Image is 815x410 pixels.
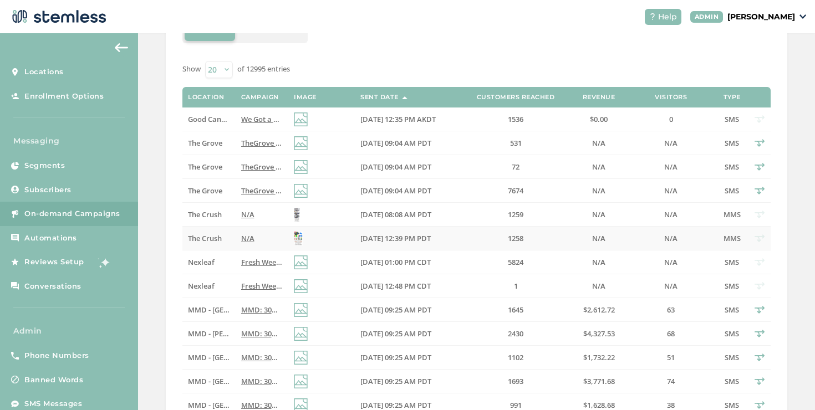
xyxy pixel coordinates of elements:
span: SMS [725,376,739,386]
span: $3,771.68 [583,376,615,386]
span: 63 [667,305,675,315]
label: N/A [577,139,621,148]
span: We Got a GOOD deal for you at GOOD ([STREET_ADDRESS][PERSON_NAME])! Reply END to cancel [241,114,568,124]
span: On-demand Campaigns [24,208,120,219]
label: SMS [721,258,743,267]
span: N/A [592,257,605,267]
span: Enrollment Options [24,91,104,102]
label: MMD - North Hollywood [188,401,230,410]
span: $1,628.68 [583,400,615,410]
label: Nexleaf [188,281,230,291]
img: icon-img-d887fa0c.svg [294,255,308,269]
label: N/A [632,234,710,243]
img: icon-img-d887fa0c.svg [294,303,308,317]
img: icon-img-d887fa0c.svg [294,279,308,293]
span: MMD - [GEOGRAPHIC_DATA] [188,352,285,362]
span: 1259 [508,209,523,219]
span: $2,612.72 [583,305,615,315]
span: 38 [667,400,675,410]
img: icon-arrow-back-accent-c549486e.svg [115,43,128,52]
label: 74 [632,377,710,386]
span: 991 [510,400,522,410]
label: Visitors [655,94,687,101]
label: Fresh Weekend Drops you dont want to miss at Nexlef and Live Source! Tap link for more info Reply... [241,281,283,291]
span: The Grove [188,186,222,196]
span: N/A [664,281,678,291]
label: $1,628.68 [577,401,621,410]
span: [DATE] 09:25 AM PDT [360,376,431,386]
label: N/A [632,210,710,219]
label: 1 [466,281,566,291]
span: 1536 [508,114,523,124]
span: N/A [592,281,605,291]
span: 1258 [508,233,523,243]
label: N/A [632,162,710,172]
span: 51 [667,352,675,362]
span: N/A [592,138,605,148]
label: 72 [466,162,566,172]
span: [DATE] 12:39 PM PDT [360,233,431,243]
label: SMS [721,139,743,148]
label: N/A [577,186,621,196]
label: 09/07/2025 08:08 AM PDT [360,210,455,219]
img: icon_down-arrow-small-66adaf34.svg [799,14,806,19]
span: N/A [592,186,605,196]
span: 1 [514,281,518,291]
label: 38 [632,401,710,410]
span: TheGrove La Mesa: You have a new notification waiting for you, {first_name}! Reply END to cancel [241,186,575,196]
div: Chat Widget [760,357,815,410]
label: N/A [577,162,621,172]
img: icon-img-d887fa0c.svg [294,351,308,365]
span: Subscribers [24,184,72,196]
label: 63 [632,305,710,315]
span: SMS [725,305,739,315]
span: Fresh Weekend Drops you dont want to miss at Nexlef and Live Source! Tap link for more info Reply... [241,257,629,267]
span: MMD: 30% OFF Sauce every [DATE] in September! Click for details and more deals! 🤩 Reply END to ca... [241,352,600,362]
img: icon-sort-1e1d7615.svg [402,96,407,99]
label: $3,771.68 [577,377,621,386]
span: 1645 [508,305,523,315]
label: The Grove [188,186,230,196]
img: icon-img-d887fa0c.svg [294,136,308,150]
span: TheGrove La Mesa: You have a new notification waiting for you, {first_name}! Reply END to cancel [241,138,575,148]
span: Fresh Weekend Drops you dont want to miss at Nexlef and Live Source! Tap link for more info Reply... [241,281,629,291]
span: SMS [725,400,739,410]
label: 09/06/2025 09:25 AM PDT [360,329,455,339]
label: Type [724,94,741,101]
label: N/A [632,281,710,291]
span: Banned Words [24,375,83,386]
span: The Grove [188,162,222,172]
label: 5824 [466,258,566,267]
label: TheGrove La Mesa: You have a new notification waiting for you, {first_name}! Reply END to cancel [241,139,283,148]
label: MMD: 30% OFF Sauce every Saturday in September! Click for details and more deals! 🤩 Reply END to ... [241,377,283,386]
label: SMS [721,281,743,291]
span: SMS [725,114,739,124]
label: Campaign [241,94,279,101]
label: N/A [241,234,283,243]
span: SMS [725,257,739,267]
span: 2430 [508,329,523,339]
span: MMD - [GEOGRAPHIC_DATA] [188,400,285,410]
span: SMS [725,329,739,339]
label: N/A [577,258,621,267]
div: ADMIN [690,11,724,23]
span: Segments [24,160,65,171]
label: SMS [721,353,743,362]
span: [DATE] 09:25 AM PDT [360,400,431,410]
span: $1,732.22 [583,352,615,362]
label: 1645 [466,305,566,315]
label: 09/06/2025 09:25 AM PDT [360,353,455,362]
label: $2,612.72 [577,305,621,315]
img: icon-img-d887fa0c.svg [294,375,308,388]
label: TheGrove La Mesa: You have a new notification waiting for you, {first_name}! Reply END to cancel [241,162,283,172]
span: MMD: 30% OFF Sauce every [DATE] in September! Click for details and more deals! 🤩 Reply END to ca... [241,400,600,410]
span: N/A [664,257,678,267]
label: N/A [241,210,283,219]
img: logo-dark-0685b13c.svg [9,6,106,28]
span: MMD: 30% OFF Sauce every [DATE] in September! Click for details and more deals! 🤩 Reply END to ca... [241,376,600,386]
img: icon-help-white-03924b79.svg [649,13,656,20]
span: Conversations [24,281,81,292]
span: [DATE] 09:04 AM PDT [360,138,431,148]
label: 68 [632,329,710,339]
label: 1259 [466,210,566,219]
